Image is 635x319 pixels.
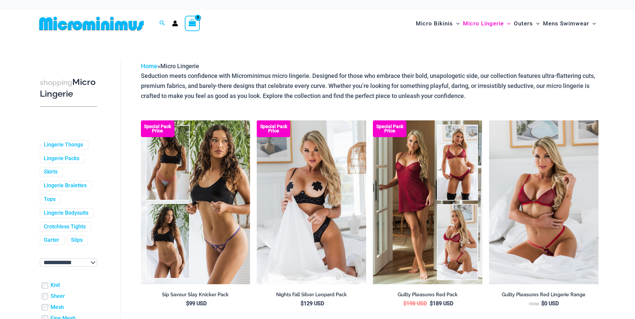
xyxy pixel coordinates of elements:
[257,120,366,284] img: Nights Fall Silver Leopard 1036 Bra 6046 Thong 09v2
[257,124,290,133] b: Special Pack Price
[461,13,512,34] a: Micro LingerieMenu ToggleMenu Toggle
[541,13,598,34] a: Mens SwimwearMenu ToggleMenu Toggle
[489,120,599,284] a: Guilty Pleasures Red 1045 Bra 689 Micro 05Guilty Pleasures Red 1045 Bra 689 Micro 06Guilty Pleasu...
[589,15,596,32] span: Menu Toggle
[44,210,88,217] a: Lingerie Bodysuits
[141,120,250,284] a: Collection Pack (9) Collection Pack b (5)Collection Pack b (5)
[71,237,83,244] a: Slips
[533,15,540,32] span: Menu Toggle
[416,15,453,32] span: Micro Bikinis
[373,292,482,298] h2: Guilty Pleasures Red Pack
[51,282,60,289] a: Knit
[463,15,504,32] span: Micro Lingerie
[430,300,433,307] span: $
[403,300,427,307] bdi: 198 USD
[489,120,599,284] img: Guilty Pleasures Red 1045 Bra 689 Micro 05
[257,292,366,300] a: Nights Fall Silver Leopard Pack
[51,304,64,311] a: Mesh
[414,13,461,34] a: Micro BikinisMenu ToggleMenu Toggle
[543,15,589,32] span: Mens Swimwear
[160,63,199,70] span: Micro Lingerie
[512,13,541,34] a: OutersMenu ToggleMenu Toggle
[44,155,79,162] a: Lingerie Packs
[172,20,178,26] a: Account icon link
[541,300,544,307] span: $
[44,182,87,189] a: Lingerie Bralettes
[373,120,482,284] img: Guilty Pleasures Red Collection Pack F
[301,300,324,307] bdi: 129 USD
[51,293,65,300] a: Sheer
[489,292,599,300] a: Guilty Pleasures Red Lingerie Range
[40,77,97,100] h3: Micro Lingerie
[413,12,599,35] nav: Site Navigation
[430,300,453,307] bdi: 189 USD
[373,124,406,133] b: Special Pack Price
[159,19,165,28] a: Search icon link
[141,292,250,298] h2: Sip Savour Slay Knicker Pack
[141,292,250,300] a: Sip Savour Slay Knicker Pack
[44,196,56,203] a: Tops
[186,300,207,307] bdi: 99 USD
[373,292,482,300] a: Guilty Pleasures Red Pack
[541,300,559,307] bdi: 0 USD
[44,237,59,244] a: Garter
[301,300,304,307] span: $
[185,16,200,31] a: View Shopping Cart, empty
[186,300,189,307] span: $
[514,15,533,32] span: Outers
[257,120,366,284] a: Nights Fall Silver Leopard 1036 Bra 6046 Thong 09v2 Nights Fall Silver Leopard 1036 Bra 6046 Thon...
[504,15,510,32] span: Menu Toggle
[257,292,366,298] h2: Nights Fall Silver Leopard Pack
[141,63,199,70] span: »
[453,15,460,32] span: Menu Toggle
[529,302,540,306] span: From:
[40,258,97,267] select: wpc-taxonomy-pa_color-745982
[141,63,157,70] a: Home
[489,292,599,298] h2: Guilty Pleasures Red Lingerie Range
[373,120,482,284] a: Guilty Pleasures Red Collection Pack F Guilty Pleasures Red Collection Pack BGuilty Pleasures Red...
[40,78,72,87] span: shopping
[403,300,406,307] span: $
[44,169,58,176] a: Skirts
[141,124,174,133] b: Special Pack Price
[44,141,83,148] a: Lingerie Thongs
[141,71,599,101] p: Seduction meets confidence with Microminimus micro lingerie. Designed for those who embrace their...
[36,16,147,31] img: MM SHOP LOGO FLAT
[44,223,86,230] a: Crotchless Tights
[141,120,250,284] img: Collection Pack (9)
